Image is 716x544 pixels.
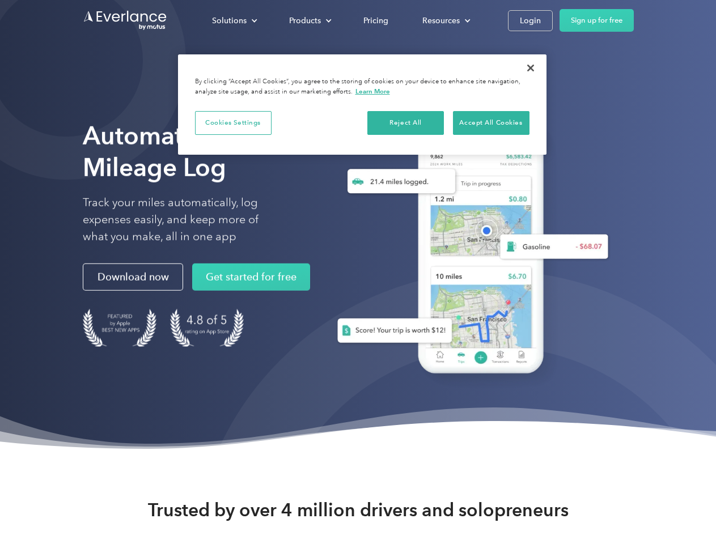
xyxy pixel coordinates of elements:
a: Get started for free [192,263,310,291]
div: Login [520,14,541,28]
div: Pricing [363,14,388,28]
a: More information about your privacy, opens in a new tab [355,87,390,95]
a: Go to homepage [83,10,168,31]
button: Reject All [367,111,444,135]
a: Pricing [352,11,400,31]
button: Accept All Cookies [453,111,529,135]
strong: Trusted by over 4 million drivers and solopreneurs [148,499,569,521]
button: Close [518,56,543,80]
div: Products [278,11,341,31]
button: Cookies Settings [195,111,272,135]
img: Everlance, mileage tracker app, expense tracking app [319,108,617,390]
a: Login [508,10,553,31]
div: Resources [422,14,460,28]
div: Products [289,14,321,28]
p: Track your miles automatically, log expenses easily, and keep more of what you make, all in one app [83,194,285,245]
a: Sign up for free [560,9,634,32]
img: Badge for Featured by Apple Best New Apps [83,309,156,347]
div: Solutions [212,14,247,28]
div: Solutions [201,11,266,31]
a: Download now [83,263,183,291]
img: 4.9 out of 5 stars on the app store [170,309,244,347]
div: Cookie banner [178,54,546,155]
div: By clicking “Accept All Cookies”, you agree to the storing of cookies on your device to enhance s... [195,77,529,97]
div: Privacy [178,54,546,155]
div: Resources [411,11,480,31]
